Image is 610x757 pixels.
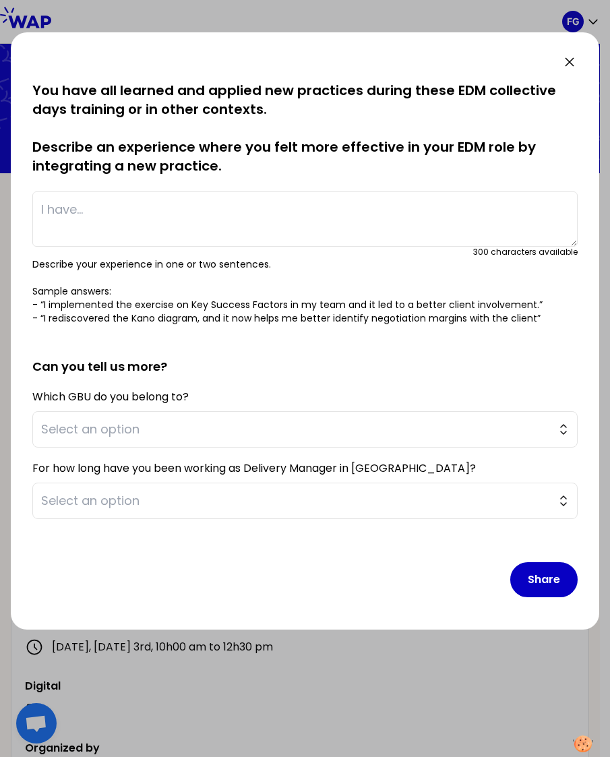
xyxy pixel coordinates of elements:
p: Describe your experience in one or two sentences. Sample answers: - “I implemented the exercise o... [32,258,578,325]
div: 300 characters available [473,247,578,258]
label: For how long have you been working as Delivery Manager in [GEOGRAPHIC_DATA]? [32,460,476,476]
button: Select an option [32,411,578,448]
span: Select an option [41,420,550,439]
button: Select an option [32,483,578,519]
button: Share [510,562,578,597]
p: You have all learned and applied new practices during these EDM collective days training or in ot... [32,81,578,175]
h2: Can you tell us more? [32,336,578,376]
label: Which GBU do you belong to? [32,389,189,404]
span: Select an option [41,491,550,510]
